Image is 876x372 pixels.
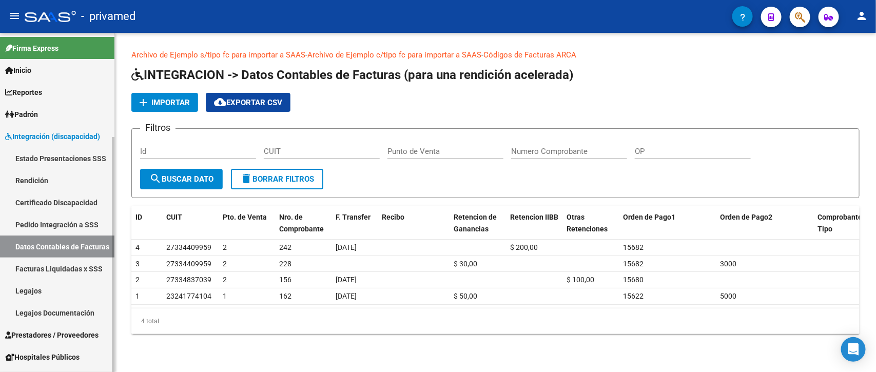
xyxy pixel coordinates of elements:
[151,98,190,107] span: Importar
[510,213,558,221] span: Retencion IIBB
[5,109,38,120] span: Padrón
[450,206,506,240] datatable-header-cell: Retencion de Ganancias
[131,93,198,112] button: Importar
[223,292,227,300] span: 1
[223,276,227,284] span: 2
[275,206,332,240] datatable-header-cell: Nro. de Comprobante
[135,213,142,221] span: ID
[223,243,227,251] span: 2
[623,260,644,268] span: 15682
[279,243,291,251] span: 242
[135,243,140,251] span: 4
[623,292,644,300] span: 15622
[721,213,773,221] span: Orden de Pago2
[562,206,619,240] datatable-header-cell: Otras Retenciones
[279,260,291,268] span: 228
[336,213,371,221] span: F. Transfer
[279,276,291,284] span: 156
[140,169,223,189] button: Buscar Dato
[131,68,573,82] span: INTEGRACION -> Datos Contables de Facturas (para una rendición acelerada)
[166,213,182,221] span: CUIT
[231,169,323,189] button: Borrar Filtros
[8,10,21,22] mat-icon: menu
[817,213,862,233] span: Comprobante Tipo
[162,206,219,240] datatable-header-cell: CUIT
[336,276,357,284] span: [DATE]
[5,65,31,76] span: Inicio
[219,206,275,240] datatable-header-cell: Pto. de Venta
[135,292,140,300] span: 1
[223,213,267,221] span: Pto. de Venta
[454,213,497,233] span: Retencion de Ganancias
[619,206,716,240] datatable-header-cell: Orden de Pago1
[214,98,282,107] span: Exportar CSV
[855,10,868,22] mat-icon: person
[5,131,100,142] span: Integración (discapacidad)
[813,206,860,240] datatable-header-cell: Comprobante Tipo
[5,329,99,341] span: Prestadores / Proveedores
[206,93,290,112] button: Exportar CSV
[223,260,227,268] span: 2
[5,87,42,98] span: Reportes
[307,50,481,60] a: Archivo de Ejemplo c/tipo fc para importar a SAAS
[483,50,576,60] a: Códigos de Facturas ARCA
[131,308,860,334] div: 4 total
[166,276,211,284] span: 27334837039
[135,276,140,284] span: 2
[382,213,404,221] span: Recibo
[841,337,866,362] div: Open Intercom Messenger
[149,174,213,184] span: Buscar Dato
[454,292,477,300] span: $ 50,00
[240,174,314,184] span: Borrar Filtros
[166,260,211,268] span: 27334409959
[721,260,737,268] span: 3000
[336,292,357,300] span: [DATE]
[279,213,324,233] span: Nro. de Comprobante
[716,206,814,240] datatable-header-cell: Orden de Pago2
[131,50,305,60] a: Archivo de Ejemplo s/tipo fc para importar a SAAS
[5,43,59,54] span: Firma Express
[567,213,608,233] span: Otras Retenciones
[623,213,675,221] span: Orden de Pago1
[721,292,737,300] span: 5000
[140,121,176,135] h3: Filtros
[623,243,644,251] span: 15682
[149,172,162,185] mat-icon: search
[378,206,450,240] datatable-header-cell: Recibo
[131,49,860,61] p: - -
[454,260,477,268] span: $ 30,00
[131,206,162,240] datatable-header-cell: ID
[279,292,291,300] span: 162
[332,206,378,240] datatable-header-cell: F. Transfer
[5,351,80,363] span: Hospitales Públicos
[137,96,149,109] mat-icon: add
[510,243,538,251] span: $ 200,00
[135,260,140,268] span: 3
[166,243,211,251] span: 27334409959
[336,243,357,251] span: [DATE]
[166,292,211,300] span: 23241774104
[240,172,252,185] mat-icon: delete
[214,96,226,108] mat-icon: cloud_download
[81,5,135,28] span: - privamed
[623,276,644,284] span: 15680
[567,276,594,284] span: $ 100,00
[506,206,562,240] datatable-header-cell: Retencion IIBB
